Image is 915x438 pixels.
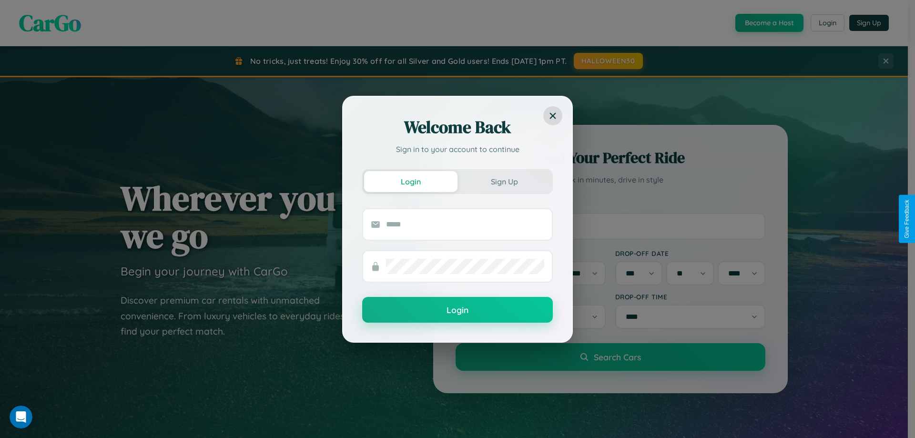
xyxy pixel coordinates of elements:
[362,297,553,323] button: Login
[904,200,910,238] div: Give Feedback
[364,171,457,192] button: Login
[457,171,551,192] button: Sign Up
[10,406,32,428] iframe: Intercom live chat
[362,143,553,155] p: Sign in to your account to continue
[362,116,553,139] h2: Welcome Back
